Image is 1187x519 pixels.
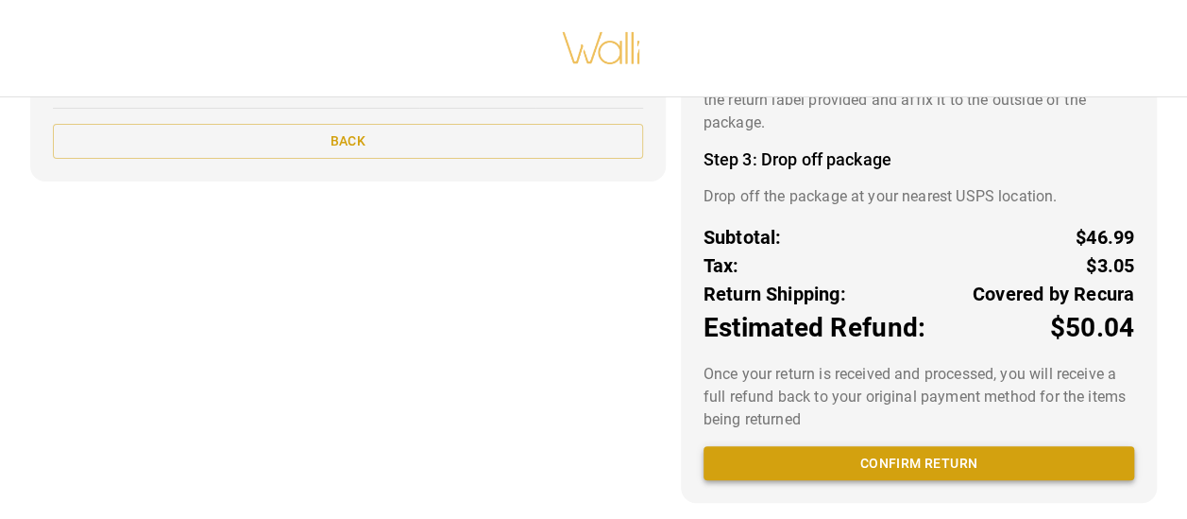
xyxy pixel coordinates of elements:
[704,66,1134,134] p: You can skip this step if you use the provided QR code. Print the return label provided and affix...
[704,149,1134,170] h4: Step 3: Drop off package
[704,446,1134,481] button: Confirm return
[704,308,925,348] p: Estimated Refund:
[1049,308,1134,348] p: $50.04
[1086,251,1134,280] p: $3.05
[704,363,1134,431] p: Once your return is received and processed, you will receive a full refund back to your original ...
[561,8,642,89] img: walli-inc.myshopify.com
[704,280,846,308] p: Return Shipping:
[1076,223,1134,251] p: $46.99
[704,251,739,280] p: Tax:
[53,124,643,159] button: Back
[704,185,1134,208] p: Drop off the package at your nearest USPS location.
[973,280,1134,308] p: Covered by Recura
[704,223,782,251] p: Subtotal:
